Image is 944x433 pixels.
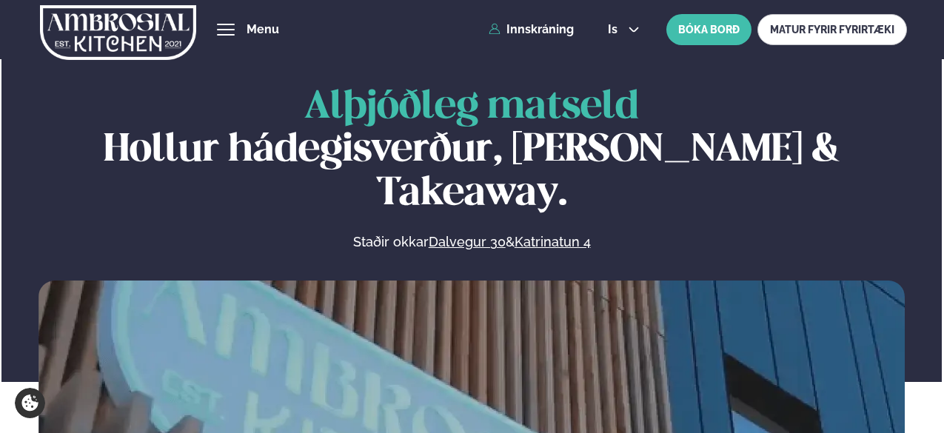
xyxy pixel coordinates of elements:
button: is [596,24,652,36]
img: logo [40,2,196,63]
button: hamburger [217,21,235,38]
a: Innskráning [489,23,574,36]
a: Katrinatun 4 [515,233,591,251]
button: BÓKA BORÐ [666,14,751,45]
span: Alþjóðleg matseld [304,89,639,126]
p: Staðir okkar & [192,233,751,251]
a: Dalvegur 30 [429,233,506,251]
a: MATUR FYRIR FYRIRTÆKI [757,14,907,45]
a: Cookie settings [15,388,45,418]
h1: Hollur hádegisverður, [PERSON_NAME] & Takeaway. [39,86,905,215]
span: is [608,24,622,36]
